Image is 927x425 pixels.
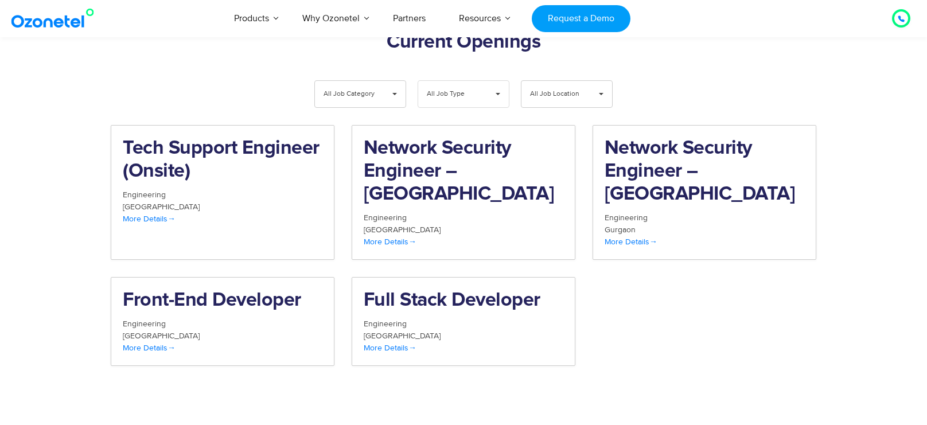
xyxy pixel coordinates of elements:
h2: Full Stack Developer [364,289,563,312]
span: More Details [605,237,657,247]
span: Engineering [123,319,166,329]
span: Gurgaon [605,225,636,235]
h2: Network Security Engineer – [GEOGRAPHIC_DATA] [364,137,563,206]
a: Front-End Developer Engineering [GEOGRAPHIC_DATA] More Details [111,277,334,366]
a: Full Stack Developer Engineering [GEOGRAPHIC_DATA] More Details [352,277,575,366]
h2: Tech Support Engineer (Onsite) [123,137,322,183]
a: Tech Support Engineer (Onsite) Engineering [GEOGRAPHIC_DATA] More Details [111,125,334,260]
span: All Job Type [427,81,481,107]
span: ▾ [487,81,509,107]
span: More Details [123,343,176,353]
span: More Details [123,214,176,224]
span: More Details [364,343,416,353]
a: Network Security Engineer – [GEOGRAPHIC_DATA] Engineering Gurgaon More Details [593,125,816,260]
span: [GEOGRAPHIC_DATA] [123,202,200,212]
span: Engineering [364,319,407,329]
span: ▾ [384,81,406,107]
span: [GEOGRAPHIC_DATA] [364,331,441,341]
span: Engineering [605,213,648,223]
span: [GEOGRAPHIC_DATA] [123,331,200,341]
span: Engineering [364,213,407,223]
a: Network Security Engineer – [GEOGRAPHIC_DATA] Engineering [GEOGRAPHIC_DATA] More Details [352,125,575,260]
h2: Network Security Engineer – [GEOGRAPHIC_DATA] [605,137,804,206]
span: More Details [364,237,416,247]
span: All Job Category [324,81,378,107]
span: All Job Location [530,81,585,107]
h2: Current Openings [111,31,816,54]
h2: Front-End Developer [123,289,322,312]
span: Engineering [123,190,166,200]
a: Request a Demo [532,5,630,32]
span: ▾ [590,81,612,107]
span: [GEOGRAPHIC_DATA] [364,225,441,235]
